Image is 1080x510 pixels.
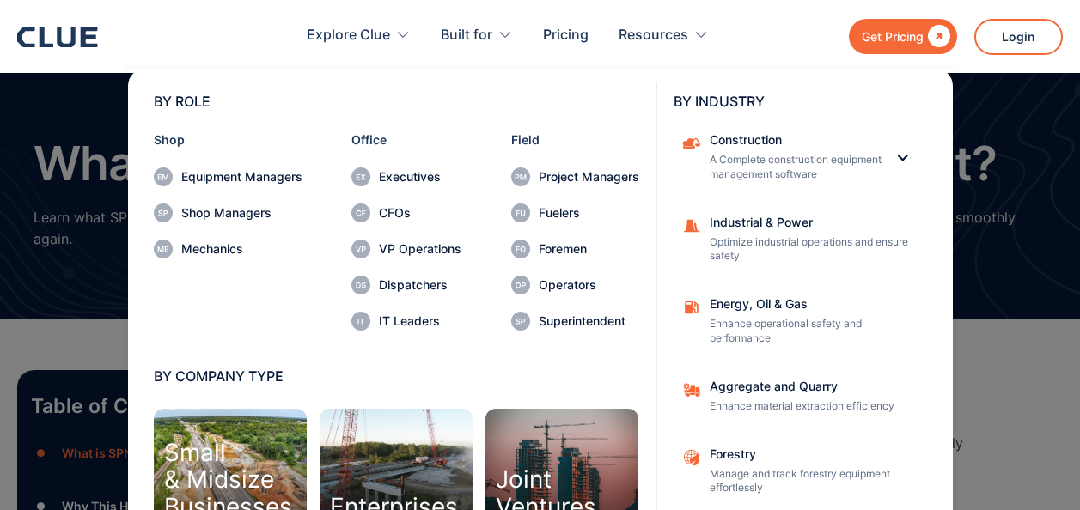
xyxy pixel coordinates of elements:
[539,171,639,183] div: Project Managers
[710,235,916,264] p: Optimize industrial operations and ensure safety
[307,9,390,63] div: Explore Clue
[379,243,461,255] div: VP Operations
[924,26,950,47] div: 
[351,312,461,331] a: IT Leaders
[539,207,639,219] div: Fuelers
[181,171,302,183] div: Equipment Managers
[351,240,461,258] a: VP Operations
[351,134,461,146] div: Office
[849,19,957,54] a: Get Pricing
[682,380,701,399] img: Aggregate and Quarry
[674,125,927,191] div: ConstructionConstructionA Complete construction equipment management software
[181,207,302,219] div: Shop Managers
[154,240,302,258] a: Mechanics
[539,243,639,255] div: Foremen
[619,9,688,63] div: Resources
[710,467,916,496] p: Manage and track forestry equipment effortlessly
[682,298,701,317] img: fleet fuel icon
[710,380,916,392] div: Aggregate and Quarry
[511,312,639,331] a: Superintendent
[351,203,461,222] a: CFOs
[17,64,1063,510] nav: Built for
[441,9,513,63] div: Built for
[307,9,411,63] div: Explore Clue
[710,448,916,460] div: Forestry
[674,440,927,505] a: ForestryManage and track forestry equipment effortlessly
[674,208,927,273] a: Industrial & PowerOptimize industrial operations and ensure safety
[511,203,639,222] a: Fuelers
[351,276,461,294] a: Dispatchers
[154,203,302,222] a: Shop Managers
[441,9,492,63] div: Built for
[181,243,302,255] div: Mechanics
[379,171,461,183] div: Executives
[379,279,461,291] div: Dispatchers
[154,167,302,186] a: Equipment Managers
[379,315,461,327] div: IT Leaders
[974,19,1063,55] a: Login
[154,94,639,108] div: BY ROLE
[674,94,927,108] div: BY INDUSTRY
[539,279,639,291] div: Operators
[710,317,916,346] p: Enhance operational safety and performance
[539,315,639,327] div: Superintendent
[674,125,893,191] a: ConstructionA Complete construction equipment management software
[710,298,916,310] div: Energy, Oil & Gas
[154,134,302,146] div: Shop
[710,153,882,182] p: A Complete construction equipment management software
[674,289,927,355] a: Energy, Oil & GasEnhance operational safety and performance
[379,207,461,219] div: CFOs
[710,216,916,228] div: Industrial & Power
[862,26,924,47] div: Get Pricing
[511,240,639,258] a: Foremen
[710,134,882,146] div: Construction
[511,167,639,186] a: Project Managers
[674,372,927,422] a: Aggregate and QuarryEnhance material extraction efficiency
[682,216,701,235] img: Construction cone icon
[619,9,709,63] div: Resources
[511,134,639,146] div: Field
[710,399,916,414] p: Enhance material extraction efficiency
[511,276,639,294] a: Operators
[543,9,589,63] a: Pricing
[351,167,461,186] a: Executives
[154,369,639,383] div: BY COMPANY TYPE
[682,134,701,153] img: Construction
[682,448,701,467] img: Aggregate and Quarry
